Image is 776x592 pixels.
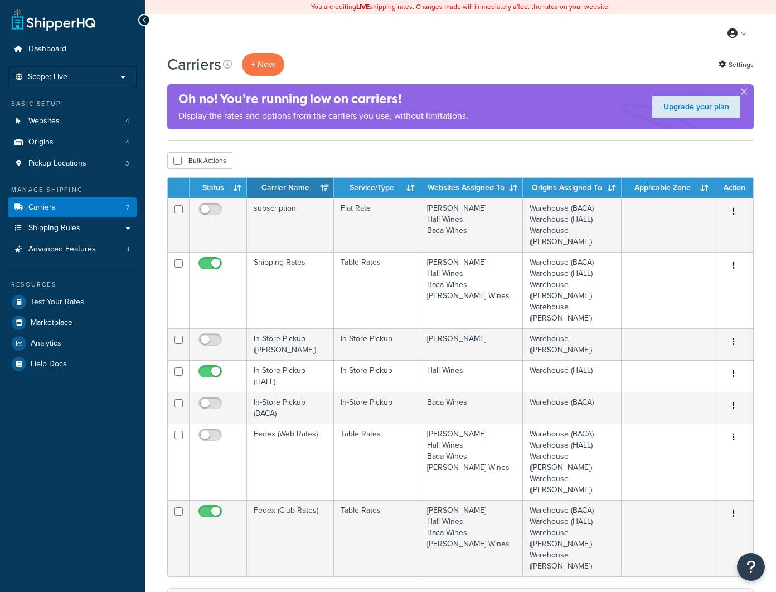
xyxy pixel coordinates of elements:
td: In-Store Pickup ([PERSON_NAME]) [247,328,334,360]
td: In-Store Pickup [334,392,420,424]
b: LIVE [356,2,370,12]
td: Warehouse (BACA) [523,392,622,424]
a: Upgrade your plan [652,96,740,118]
td: Shipping Rates [247,252,334,328]
span: Help Docs [31,360,67,369]
a: Shipping Rules [8,218,137,239]
th: Service/Type: activate to sort column ascending [334,178,420,198]
button: Bulk Actions [167,152,232,169]
span: Scope: Live [28,72,67,82]
a: Test Your Rates [8,292,137,312]
th: Status: activate to sort column ascending [190,178,247,198]
td: [PERSON_NAME] [420,328,522,360]
button: Open Resource Center [737,553,765,581]
span: Shipping Rules [28,224,80,233]
th: Applicable Zone: activate to sort column ascending [622,178,714,198]
td: [PERSON_NAME] Hall Wines Baca Wines [420,198,522,252]
td: In-Store Pickup (HALL) [247,360,334,392]
h4: Oh no! You’re running low on carriers! [178,90,468,108]
span: Advanced Features [28,245,96,254]
span: Dashboard [28,45,66,54]
span: 7 [126,203,129,212]
td: Warehouse (BACA) Warehouse (HALL) Warehouse ([PERSON_NAME]) Warehouse ([PERSON_NAME]) [523,252,622,328]
li: Pickup Locations [8,153,137,174]
th: Carrier Name: activate to sort column ascending [247,178,334,198]
div: Basic Setup [8,99,137,109]
span: Test Your Rates [31,298,84,307]
li: Carriers [8,197,137,218]
a: Advanced Features 1 [8,239,137,260]
span: 3 [125,159,129,168]
td: [PERSON_NAME] Hall Wines Baca Wines [PERSON_NAME] Wines [420,424,522,500]
span: Origins [28,138,54,147]
td: Hall Wines [420,360,522,392]
td: Flat Rate [334,198,420,252]
th: Action [714,178,753,198]
td: Table Rates [334,252,420,328]
p: Display the rates and options from the carriers you use, without limitations. [178,108,468,124]
span: Pickup Locations [28,159,86,168]
td: Warehouse (BACA) Warehouse (HALL) Warehouse ([PERSON_NAME]) Warehouse ([PERSON_NAME]) [523,424,622,500]
td: [PERSON_NAME] Hall Wines Baca Wines [PERSON_NAME] Wines [420,500,522,576]
span: 4 [125,138,129,147]
a: Carriers 7 [8,197,137,218]
td: In-Store Pickup [334,360,420,392]
span: 1 [127,245,129,254]
td: In-Store Pickup (BACA) [247,392,334,424]
span: Carriers [28,203,56,212]
th: Websites Assigned To: activate to sort column ascending [420,178,522,198]
div: Resources [8,280,137,289]
a: Analytics [8,333,137,353]
td: Warehouse (BACA) Warehouse (HALL) Warehouse ([PERSON_NAME]) Warehouse ([PERSON_NAME]) [523,500,622,576]
a: Help Docs [8,354,137,374]
span: 4 [125,117,129,126]
li: Advanced Features [8,239,137,260]
h1: Carriers [167,54,221,75]
span: Marketplace [31,318,72,328]
button: + New [242,53,284,76]
td: Warehouse ([PERSON_NAME]) [523,328,622,360]
td: Table Rates [334,424,420,500]
td: [PERSON_NAME] Hall Wines Baca Wines [PERSON_NAME] Wines [420,252,522,328]
td: Table Rates [334,500,420,576]
td: Baca Wines [420,392,522,424]
th: Origins Assigned To: activate to sort column ascending [523,178,622,198]
span: Analytics [31,339,61,348]
td: Fedex (Web Rates) [247,424,334,500]
a: ShipperHQ Home [12,8,95,31]
li: Websites [8,111,137,132]
span: Websites [28,117,60,126]
li: Origins [8,132,137,153]
a: Origins 4 [8,132,137,153]
a: Marketplace [8,313,137,333]
a: Websites 4 [8,111,137,132]
a: Dashboard [8,39,137,60]
a: Settings [719,57,754,72]
a: Pickup Locations 3 [8,153,137,174]
td: In-Store Pickup [334,328,420,360]
td: Warehouse (HALL) [523,360,622,392]
td: Fedex (Club Rates) [247,500,334,576]
td: subscription [247,198,334,252]
td: Warehouse (BACA) Warehouse (HALL) Warehouse ([PERSON_NAME]) [523,198,622,252]
div: Manage Shipping [8,185,137,195]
